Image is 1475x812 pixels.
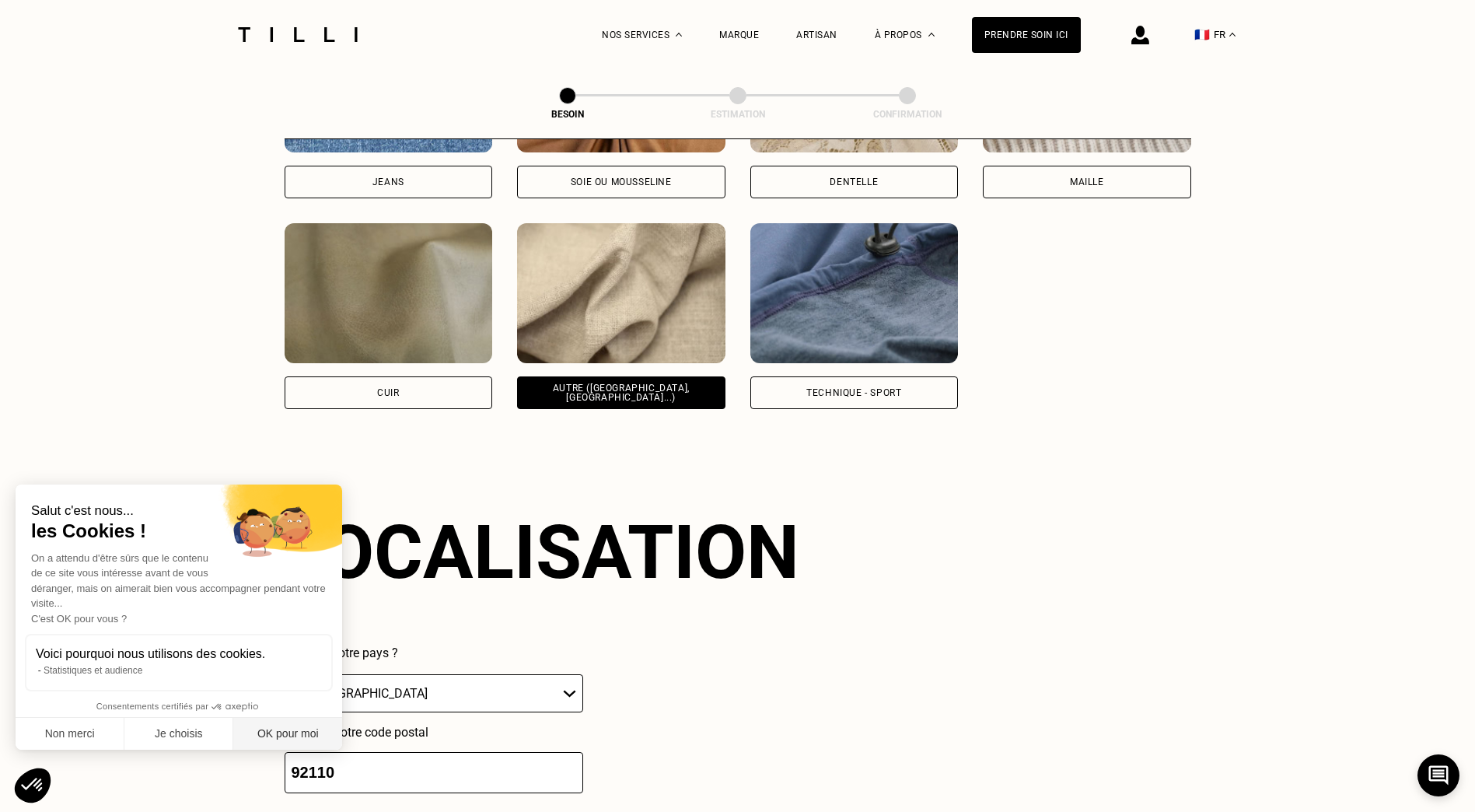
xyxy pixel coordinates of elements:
[796,30,837,40] a: Artisan
[806,388,901,397] div: Technique - Sport
[719,30,759,40] a: Marque
[676,33,682,37] img: Menu déroulant
[285,646,583,660] p: Quel est votre pays ?
[928,33,935,37] img: Menu déroulant à propos
[490,109,645,120] div: Besoin
[232,27,363,42] img: Logo du service de couturière Tilli
[660,109,816,120] div: Estimation
[972,17,1081,53] a: Prendre soin ici
[830,109,985,120] div: Confirmation
[1070,177,1104,187] div: Maille
[571,177,672,187] div: Soie ou mousseline
[377,388,399,397] div: Cuir
[1131,26,1149,44] img: icône connexion
[285,223,493,363] img: Tilli retouche vos vêtements en Cuir
[372,177,404,187] div: Jeans
[830,177,878,187] div: Dentelle
[285,725,583,740] p: Indiquez votre code postal
[285,752,583,793] input: 75001 or 69008
[530,383,712,402] div: Autre ([GEOGRAPHIC_DATA], [GEOGRAPHIC_DATA]...)
[1194,27,1210,42] span: 🇫🇷
[750,223,959,363] img: Tilli retouche vos vêtements en Technique - Sport
[285,509,799,596] div: Localisation
[517,223,725,363] img: Tilli retouche vos vêtements en Autre (coton, jersey...)
[1229,33,1236,37] img: menu déroulant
